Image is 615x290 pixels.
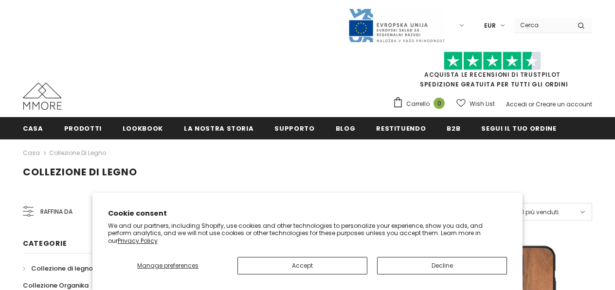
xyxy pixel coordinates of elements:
img: Javni Razpis [348,8,445,43]
span: EUR [484,21,496,31]
a: Wish List [456,95,495,112]
a: Lookbook [123,117,163,139]
a: Collezione di legno [23,260,93,277]
a: Casa [23,117,43,139]
a: Creare un account [536,100,592,108]
span: Carrello [406,99,430,109]
p: We and our partners, including Shopify, use cookies and other technologies to personalize your ex... [108,222,507,245]
span: Wish List [470,99,495,109]
a: Javni Razpis [348,21,445,29]
a: Blog [336,117,356,139]
h2: Cookie consent [108,208,507,219]
a: supporto [274,117,314,139]
a: Acquista le recensioni di TrustPilot [424,70,561,79]
button: Manage preferences [108,257,228,274]
span: Collezione di legno [31,264,93,273]
a: Collezione di legno [49,149,106,157]
span: Raffina da [40,206,72,217]
span: or [528,100,534,108]
span: SPEDIZIONE GRATUITA PER TUTTI GLI ORDINI [393,56,592,88]
span: La nostra storia [184,124,253,133]
span: 0 [434,98,445,109]
span: Segui il tuo ordine [481,124,556,133]
span: Restituendo [376,124,426,133]
span: Lookbook [123,124,163,133]
a: Casa [23,147,40,159]
a: Privacy Policy [118,237,158,245]
input: Search Site [514,18,570,32]
span: Collezione Organika [23,281,89,290]
img: Casi MMORE [23,83,62,110]
a: Segui il tuo ordine [481,117,556,139]
a: La nostra storia [184,117,253,139]
span: Collezione di legno [23,165,137,179]
span: I più venduti [523,207,559,217]
a: Accedi [506,100,527,108]
span: Blog [336,124,356,133]
span: supporto [274,124,314,133]
span: Casa [23,124,43,133]
span: Prodotti [64,124,102,133]
a: B2B [447,117,460,139]
button: Decline [377,257,507,274]
span: Manage preferences [137,261,199,270]
span: Categorie [23,239,67,248]
span: B2B [447,124,460,133]
a: Carrello 0 [393,97,450,111]
a: Restituendo [376,117,426,139]
a: Prodotti [64,117,102,139]
button: Accept [237,257,367,274]
img: Fidati di Pilot Stars [444,51,541,70]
